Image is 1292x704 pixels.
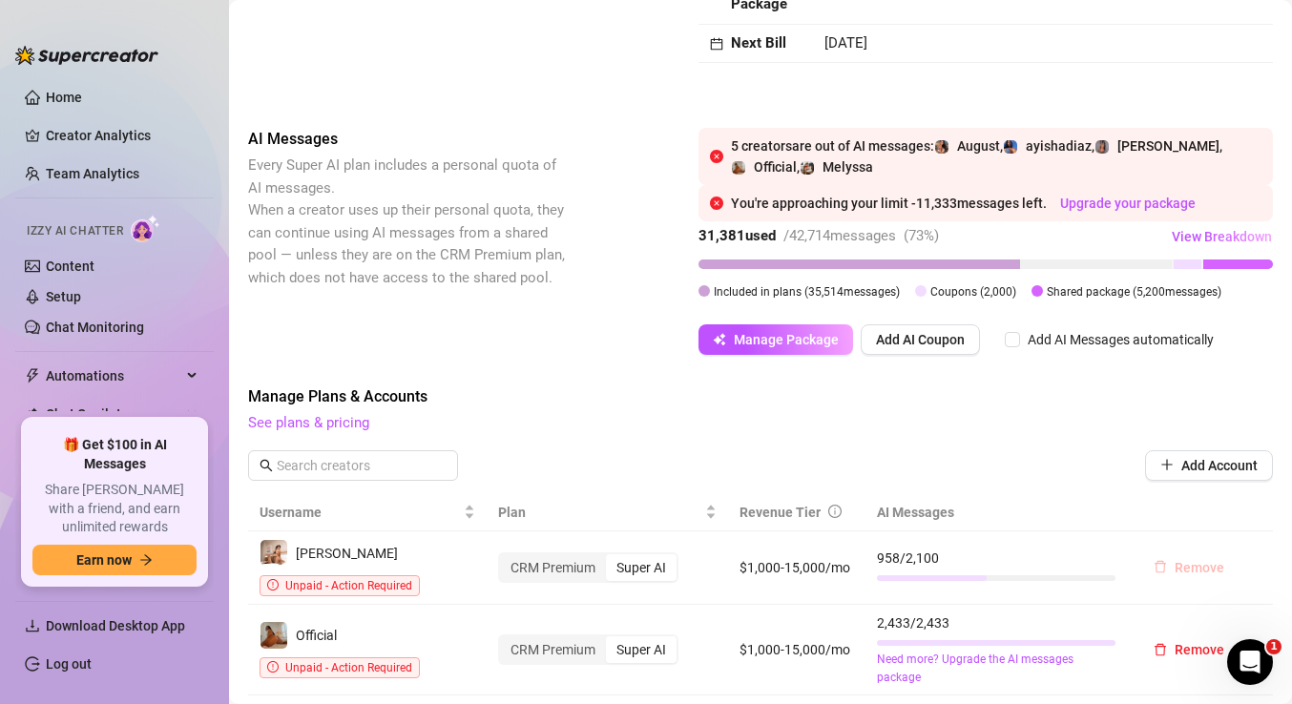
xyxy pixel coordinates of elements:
[824,34,867,52] span: [DATE]
[25,618,40,633] span: download
[734,332,839,347] span: Manage Package
[487,494,728,531] th: Plan
[248,156,565,286] span: Every Super AI plan includes a personal quota of AI messages. When a creator uses up their person...
[25,407,37,421] img: Chat Copilot
[876,332,965,347] span: Add AI Coupon
[1160,458,1174,471] span: plus
[260,459,273,472] span: search
[801,161,814,175] img: Melyssa
[248,414,369,431] a: See plans & pricing
[935,140,948,154] img: August
[500,554,606,581] div: CRM Premium
[285,661,412,674] span: Unpaid - Action Required
[498,502,701,523] span: Plan
[32,436,197,473] span: 🎁 Get $100 in AI Messages
[267,661,279,673] span: exclamation-circle
[606,636,677,663] div: Super AI
[754,159,797,175] span: Official
[1138,552,1240,583] button: Remove
[904,227,939,244] span: ( 73 %)
[248,128,569,151] span: AI Messages
[698,324,853,355] button: Manage Package
[277,455,431,476] input: Search creators
[1172,229,1272,244] span: View Breakdown
[139,553,153,567] span: arrow-right
[32,545,197,575] button: Earn nowarrow-right
[731,135,1261,177] div: 5 creator s are out of AI messages: , , , ,
[728,531,866,605] td: $1,000-15,000/mo
[32,481,197,537] span: Share [PERSON_NAME] with a friend, and earn unlimited rewards
[248,385,1273,408] span: Manage Plans & Accounts
[823,159,873,175] span: Melyssa
[865,494,1127,531] th: AI Messages
[498,552,678,583] div: segmented control
[861,324,980,355] button: Add AI Coupon
[783,227,896,244] span: / 42,714 messages
[930,285,1016,299] span: Coupons ( 2,000 )
[500,636,606,663] div: CRM Premium
[260,502,460,523] span: Username
[15,46,158,65] img: logo-BBDzfeDw.svg
[732,161,745,175] img: Official
[1028,329,1214,350] div: Add AI Messages automatically
[1117,138,1219,154] span: [PERSON_NAME]
[46,618,185,633] span: Download Desktop App
[1047,285,1221,299] span: Shared package ( 5,200 messages)
[260,540,287,567] img: Dayami
[1060,196,1196,211] a: Upgrade your package
[1095,140,1109,154] img: Maday
[1171,221,1273,252] button: View Breakdown
[740,505,821,520] span: Revenue Tier
[296,546,398,561] span: [PERSON_NAME]
[1004,140,1017,154] img: ayishadiaz
[710,150,723,163] span: close-circle
[260,622,287,649] img: Official
[957,138,1000,154] span: August
[46,656,92,672] a: Log out
[1154,560,1167,573] span: delete
[877,612,1115,633] span: 2,433 / 2,433
[606,554,677,581] div: Super AI
[46,361,181,391] span: Automations
[131,215,160,242] img: AI Chatter
[76,552,132,568] span: Earn now
[1026,138,1092,154] span: ayishadiaz
[698,227,776,244] strong: 31,381 used
[46,90,82,105] a: Home
[877,651,1115,687] a: Need more? Upgrade the AI messages package
[498,634,678,665] div: segmented control
[46,166,139,181] a: Team Analytics
[1154,643,1167,656] span: delete
[710,37,723,51] span: calendar
[267,579,279,590] span: exclamation-circle
[248,494,487,531] th: Username
[46,259,94,274] a: Content
[714,285,900,299] span: Included in plans ( 35,514 messages)
[27,222,123,240] span: Izzy AI Chatter
[1175,560,1224,575] span: Remove
[46,289,81,304] a: Setup
[710,197,723,210] span: close-circle
[1227,639,1273,685] iframe: Intercom live chat
[1175,642,1224,657] span: Remove
[1266,639,1282,654] span: 1
[285,579,412,592] span: Unpaid - Action Required
[731,193,1261,214] div: You're approaching your limit - 11,333 messages left.
[25,368,40,383] span: thunderbolt
[296,628,337,643] span: Official
[46,320,144,335] a: Chat Monitoring
[1181,458,1258,473] span: Add Account
[1138,634,1240,665] button: Remove
[728,605,866,696] td: $1,000-15,000/mo
[46,120,198,151] a: Creator Analytics
[877,548,1115,569] span: 958 / 2,100
[731,34,786,52] strong: Next Bill
[1145,450,1273,481] button: Add Account
[828,505,842,518] span: info-circle
[46,399,181,429] span: Chat Copilot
